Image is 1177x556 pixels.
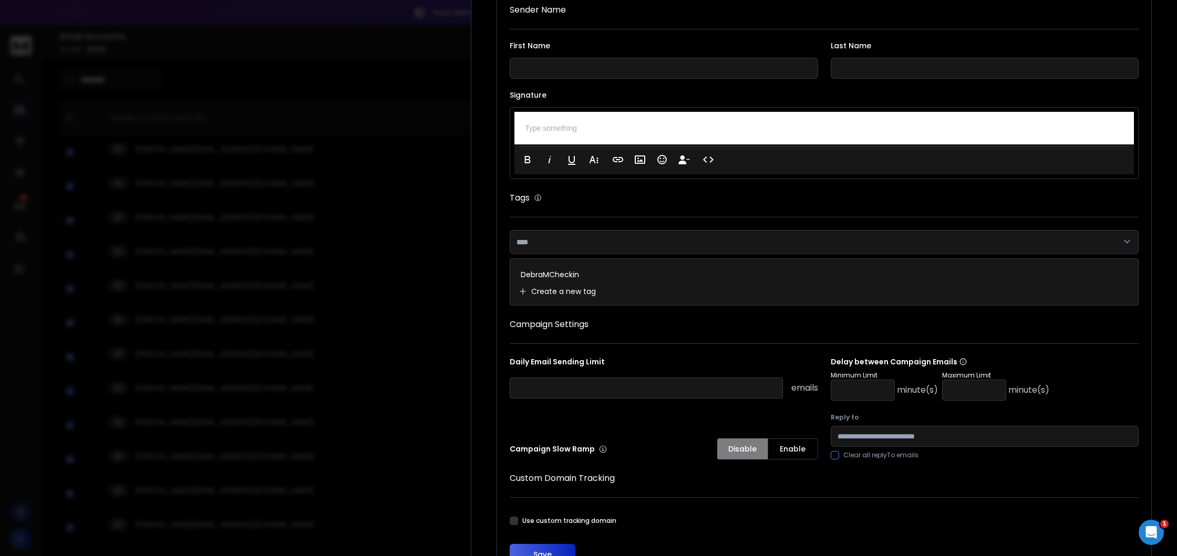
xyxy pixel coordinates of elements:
p: Daily Email Sending Limit [510,356,818,371]
p: Maximum Limit [942,371,1049,380]
button: Insert Image (⌘P) [630,149,650,170]
p: Create a new tag [531,286,596,297]
button: Insert Unsubscribe Link [674,149,694,170]
h1: Tags [510,192,530,204]
label: Reply to [831,413,1139,422]
label: Signature [510,91,1139,99]
button: Insert Link (⌘K) [608,149,628,170]
button: Bold (⌘B) [518,149,538,170]
p: emails [791,382,818,394]
button: More Text [584,149,604,170]
label: Last Name [831,42,1139,49]
iframe: Intercom live chat [1139,520,1164,545]
label: First Name [510,42,818,49]
h1: Custom Domain Tracking [510,472,1139,485]
p: minute(s) [1008,384,1049,396]
h1: Campaign Settings [510,318,1139,331]
h1: Sender Name [510,4,1139,16]
label: Use custom tracking domain [522,517,616,525]
p: DebraMCheckin [521,269,579,280]
p: Minimum Limit [831,371,938,380]
button: Code View [698,149,718,170]
button: Emoticons [652,149,672,170]
button: Enable [768,438,818,459]
p: Campaign Slow Ramp [510,444,607,454]
button: Disable [717,438,768,459]
p: Delay between Campaign Emails [831,356,1049,367]
span: 1 [1160,520,1169,528]
label: Clear all replyTo emails [843,451,918,459]
p: minute(s) [897,384,938,396]
button: Italic (⌘I) [540,149,560,170]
